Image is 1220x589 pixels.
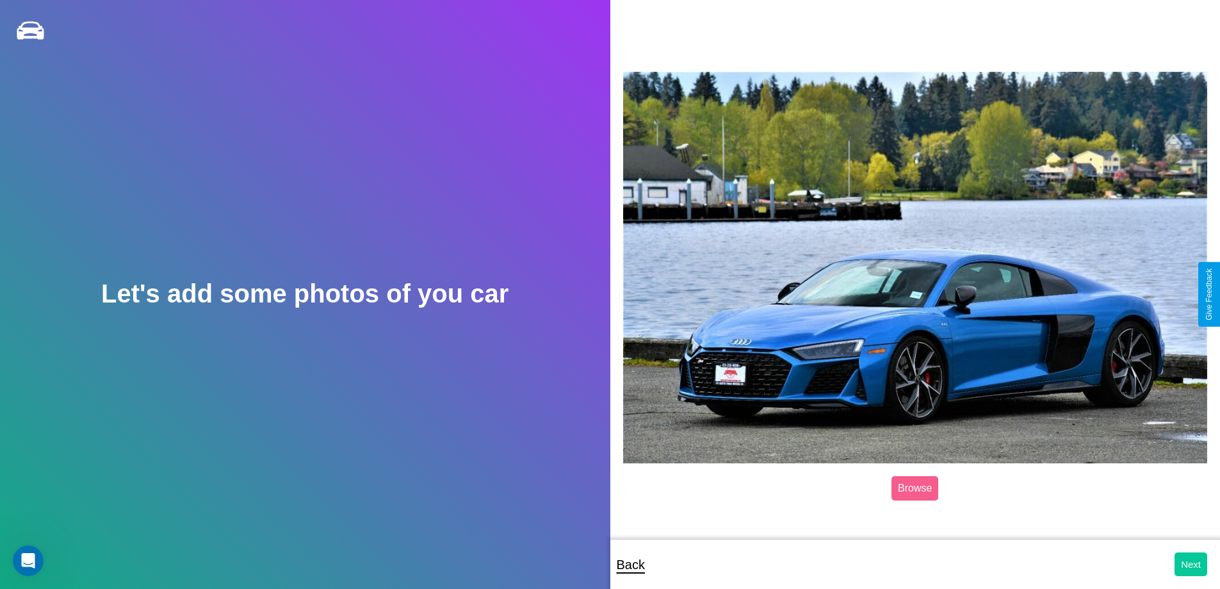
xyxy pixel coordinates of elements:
h2: Let's add some photos of you car [101,279,508,308]
button: Next [1175,552,1207,576]
iframe: Intercom live chat [13,545,44,576]
div: Give Feedback [1205,269,1214,320]
label: Browse [891,476,938,501]
img: posted [623,72,1208,464]
p: Back [617,553,645,576]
